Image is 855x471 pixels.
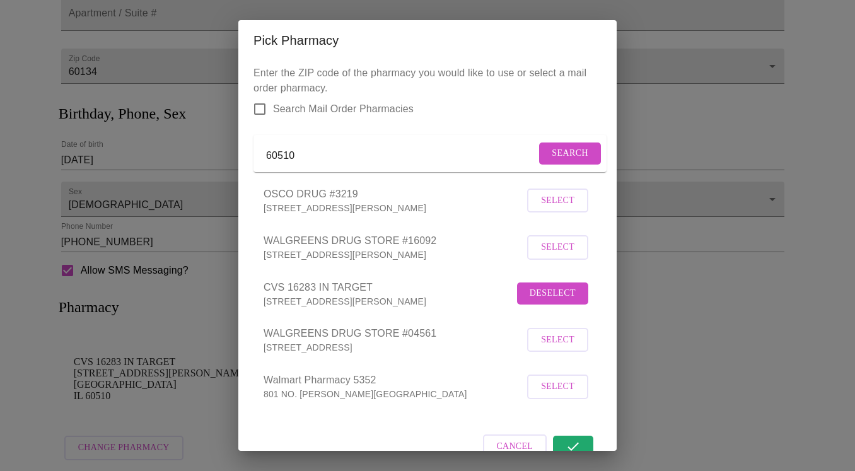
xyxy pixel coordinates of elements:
h2: Pick Pharmacy [253,30,602,50]
button: Select [527,375,588,399]
button: Select [527,189,588,213]
span: Walmart Pharmacy 5352 [264,373,524,388]
p: [STREET_ADDRESS][PERSON_NAME] [264,202,524,214]
span: Cancel [497,439,533,455]
span: Select [541,332,574,348]
button: Select [527,328,588,352]
button: Search [539,142,601,165]
span: Select [541,379,574,395]
span: Search [552,146,588,161]
span: Select [541,240,574,255]
button: Select [527,235,588,260]
span: CVS 16283 IN TARGET [264,280,514,295]
p: 801 NO. [PERSON_NAME][GEOGRAPHIC_DATA] [264,388,524,400]
p: Enter the ZIP code of the pharmacy you would like to use or select a mail order pharmacy. [253,66,602,416]
p: [STREET_ADDRESS][PERSON_NAME] [264,295,514,308]
span: Select [541,193,574,209]
span: Search Mail Order Pharmacies [273,102,414,117]
p: [STREET_ADDRESS][PERSON_NAME] [264,248,524,261]
span: WALGREENS DRUG STORE #04561 [264,326,524,341]
button: Deselect [517,282,588,305]
button: Cancel [483,434,547,459]
span: WALGREENS DRUG STORE #16092 [264,233,524,248]
input: Send a message to your care team [266,146,536,166]
span: Deselect [530,286,576,301]
span: OSCO DRUG #3219 [264,187,524,202]
p: [STREET_ADDRESS] [264,341,524,354]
